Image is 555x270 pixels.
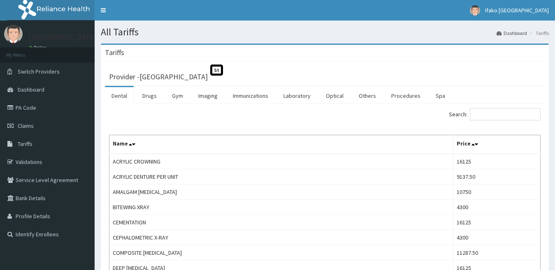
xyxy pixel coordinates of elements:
td: 4300 [453,200,540,215]
a: Others [352,87,383,104]
img: User Image [470,5,480,16]
td: CEPHALOMETRIC X-RAY [109,230,453,245]
td: 16125 [453,215,540,230]
th: Price [453,135,540,154]
h3: Provider - [GEOGRAPHIC_DATA] [109,73,208,81]
a: Procedures [385,87,427,104]
td: COMPOSITE [MEDICAL_DATA] [109,245,453,261]
a: Laboratory [277,87,317,104]
td: AMALGAM [MEDICAL_DATA] [109,185,453,200]
a: Immunizations [226,87,275,104]
td: 16125 [453,154,540,169]
a: Online [29,45,49,51]
span: Switch Providers [18,68,60,75]
p: [GEOGRAPHIC_DATA] [29,33,97,41]
li: Tariffs [528,30,549,37]
td: BITEWING XRAY [109,200,453,215]
a: Imaging [192,87,224,104]
input: Search: [470,108,541,120]
a: Dental [105,87,134,104]
th: Name [109,135,453,154]
td: ACRYLIC DENTURE PER UNIT [109,169,453,185]
td: 10750 [453,185,540,200]
td: ACRYLIC CROWNING [109,154,453,169]
span: Tariffs [18,140,33,148]
td: 11287.50 [453,245,540,261]
td: 4300 [453,230,540,245]
td: 9137.50 [453,169,540,185]
h1: All Tariffs [101,27,549,37]
span: Dashboard [18,86,44,93]
a: Drugs [136,87,163,104]
span: Ifako [GEOGRAPHIC_DATA] [485,7,549,14]
a: Gym [165,87,190,104]
h3: Tariffs [105,49,124,56]
a: Optical [319,87,350,104]
td: CEMENTATION [109,215,453,230]
label: Search: [449,108,541,120]
span: Claims [18,122,34,129]
a: Spa [429,87,452,104]
span: St [210,65,223,76]
a: Dashboard [497,30,527,37]
img: User Image [4,25,23,43]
